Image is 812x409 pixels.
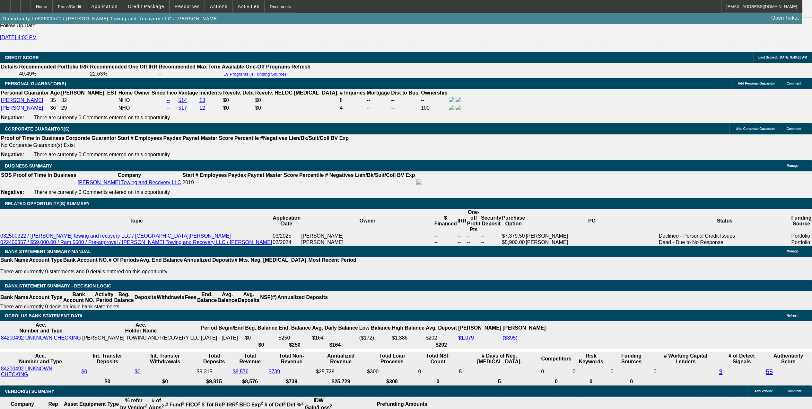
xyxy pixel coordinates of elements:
[541,353,572,365] th: Competitors
[391,105,420,112] td: --
[223,401,225,405] sup: 2
[377,401,428,407] b: Prefunding Amounts
[163,135,181,141] b: Paydex
[765,353,811,365] th: Authenticity Score
[202,402,226,407] b: $ Tot Ref
[167,105,170,111] a: --
[34,152,170,157] span: There are currently 0 Comments entered on this opportunity
[234,135,259,141] b: Percentile
[1,115,24,120] b: Negative:
[787,127,801,131] span: Comment
[541,378,572,385] th: 0
[791,209,812,233] th: Funding Source
[425,322,457,334] th: Avg. Deposit
[277,291,328,304] th: Annualized Deposits
[61,90,117,95] b: [PERSON_NAME]. EST
[1,322,81,334] th: Acc. Number and Type
[481,239,502,246] td: --
[0,269,356,275] p: There are currently 0 statements and 0 details entered on this opportunity
[81,353,134,365] th: Int. Transfer Deposits
[114,291,134,304] th: Beg. Balance
[355,179,396,186] td: --
[223,90,254,95] b: Revolv. Debt
[272,209,301,233] th: Application Date
[228,179,247,186] td: --
[5,313,83,318] span: OCROLUS BANK STATEMENT DATA
[787,250,799,253] span: Manage
[156,291,184,304] th: Withdrawls
[268,378,315,385] th: $739
[421,90,448,95] b: Ownership
[179,105,187,111] a: 517
[541,366,572,378] td: 0
[434,233,457,239] td: --
[367,353,417,365] th: Total Loan Proceeds
[481,233,502,239] td: --
[758,56,807,59] span: Last Scored: [DATE] 8:48:26 AM
[791,239,812,246] td: Portfolio
[459,378,540,385] th: 5
[791,233,812,239] td: Portfolio
[308,257,357,263] th: Most Recent Period
[339,105,366,112] td: 4
[5,201,90,206] span: RELATED OPPORTUNITY(S) SUMMARY
[653,353,718,365] th: # Working Capital Lenders
[61,97,118,104] td: 32
[233,369,249,374] a: $8,576
[359,335,391,341] td: ($172)
[421,105,448,112] td: 100
[91,4,118,9] span: Application
[269,369,280,374] a: $739
[610,366,653,378] td: 0
[248,180,298,186] div: --
[118,172,141,178] b: Company
[234,257,308,263] th: # Mts. Neg. [MEDICAL_DATA].
[95,291,114,304] th: Activity Period
[456,105,461,110] img: linkedin-icon.png
[238,4,260,9] span: Activities
[316,369,366,375] div: $25,729
[199,90,222,95] b: Incidents
[118,105,166,112] td: NHO
[457,239,467,246] td: --
[278,322,311,334] th: End. Balance
[291,64,311,70] th: Refresh
[196,366,232,378] td: $9,315
[766,368,773,375] a: 55
[170,0,205,13] button: Resources
[425,335,457,341] td: $202
[86,0,122,13] button: Application
[738,82,775,85] span: Add Personal Guarantor
[502,239,526,246] td: $5,900.00
[392,322,425,334] th: High Balance
[248,172,298,178] b: Paynet Master Score
[301,209,434,233] th: Owner
[145,404,147,408] sup: 2
[287,402,304,407] b: Def %
[659,239,791,246] td: Dead - Due to No Response
[467,239,481,246] td: --
[34,189,170,195] span: There are currently 0 Comments entered on this opportunity
[787,314,799,317] span: Refresh
[769,13,801,23] a: Open Ticket
[736,127,775,131] span: Add Corporate Guarantor
[459,366,540,378] td: 5
[165,402,185,407] b: # Fund
[1,97,43,103] a: [PERSON_NAME]
[659,209,791,233] th: Status
[29,257,63,263] th: Account Type
[1,189,24,195] b: Negative:
[135,378,196,385] th: $0
[610,353,653,365] th: Funding Sources
[1,142,352,149] td: No Corporate Guarantor(s) Exist
[502,209,526,233] th: Purchase Option
[182,179,194,186] td: 2019
[418,353,458,365] th: Sum of the Total NSF Count and Total Overdraft Fee Count from Ocrolus
[158,71,221,77] td: --
[458,335,474,341] a: $1,079
[196,353,232,365] th: Total Deposits
[289,135,329,141] b: Lien/Bk/Suit/Coll
[787,82,801,85] span: Comment
[223,105,254,112] td: $0
[391,97,420,104] td: --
